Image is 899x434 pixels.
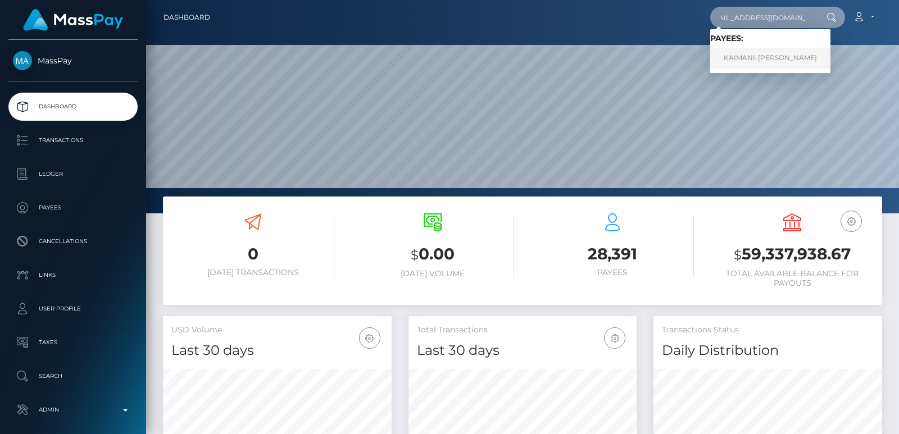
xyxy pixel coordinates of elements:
[734,247,742,263] small: $
[8,126,138,154] a: Transactions
[710,7,816,28] input: Search...
[13,300,133,317] p: User Profile
[417,325,629,336] h5: Total Transactions
[8,56,138,66] span: MassPay
[8,160,138,188] a: Ledger
[8,194,138,222] a: Payees
[171,268,334,277] h6: [DATE] Transactions
[8,362,138,390] a: Search
[662,341,874,360] h4: Daily Distribution
[531,268,694,277] h6: Payees
[171,243,334,265] h3: 0
[351,269,514,278] h6: [DATE] Volume
[711,243,874,266] h3: 59,337,938.67
[13,166,133,182] p: Ledger
[13,368,133,385] p: Search
[13,233,133,250] p: Cancellations
[13,401,133,418] p: Admin
[13,132,133,149] p: Transactions
[171,325,383,336] h5: USD Volume
[8,93,138,121] a: Dashboard
[8,328,138,357] a: Taxes
[531,243,694,265] h3: 28,391
[8,261,138,289] a: Links
[710,48,830,68] a: KAIMANI-[PERSON_NAME]
[417,341,629,360] h4: Last 30 days
[13,334,133,351] p: Taxes
[13,51,32,70] img: MassPay
[171,341,383,360] h4: Last 30 days
[13,267,133,284] p: Links
[13,199,133,216] p: Payees
[710,34,830,43] h6: Payees:
[351,243,514,266] h3: 0.00
[711,269,874,288] h6: Total Available Balance for Payouts
[164,6,210,29] a: Dashboard
[13,98,133,115] p: Dashboard
[662,325,874,336] h5: Transactions Status
[23,9,123,31] img: MassPay Logo
[411,247,419,263] small: $
[8,227,138,255] a: Cancellations
[8,295,138,323] a: User Profile
[8,396,138,424] a: Admin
